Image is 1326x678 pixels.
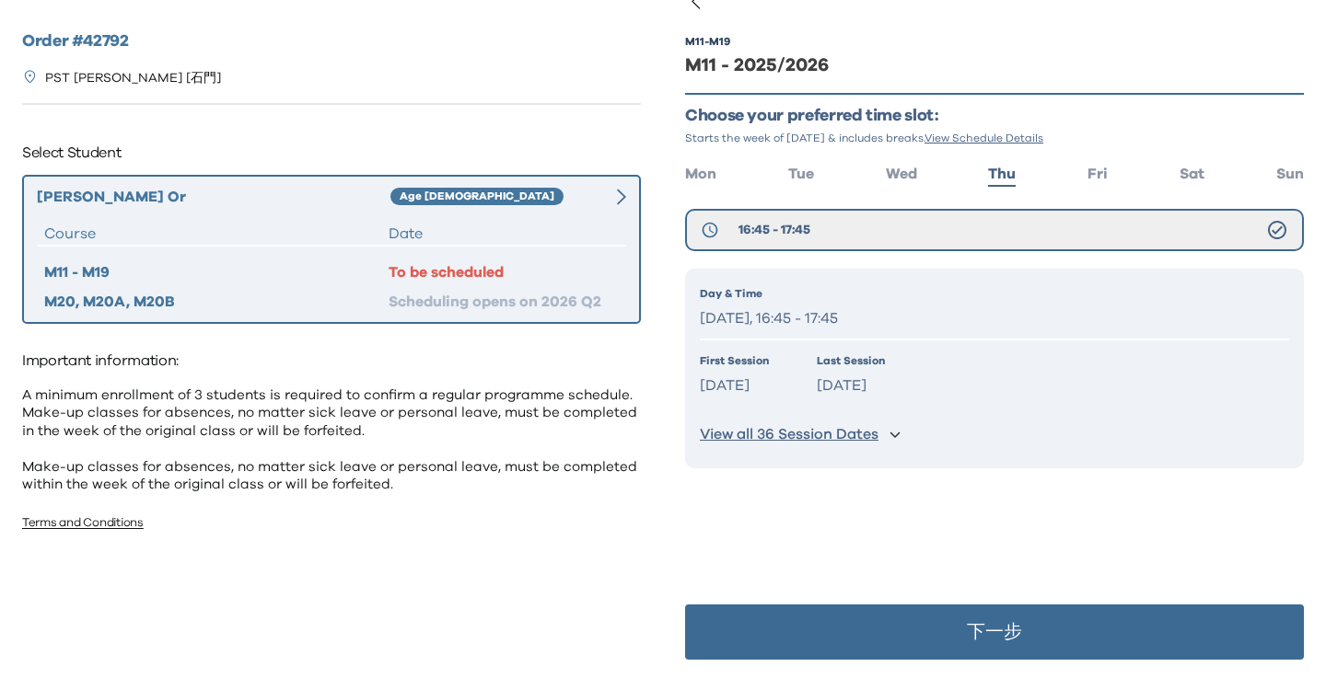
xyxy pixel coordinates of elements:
span: Sun [1276,167,1304,181]
p: PST [PERSON_NAME] [石門] [45,69,221,88]
p: Starts the week of [DATE] & includes breaks. [685,131,1304,145]
div: M11 - 2025/2026 [685,52,1304,78]
div: M11 - M19 [44,261,389,283]
p: 下一步 [967,623,1022,641]
p: View all 36 Session Dates [700,425,878,444]
p: A minimum enrollment of 3 students is required to confirm a regular programme schedule. Make-up c... [22,386,641,494]
div: Age [DEMOGRAPHIC_DATA] [390,188,564,206]
button: View all 36 Session Dates [700,418,1289,452]
p: [DATE] [700,373,769,399]
p: First Session [700,352,769,369]
div: Scheduling opens on 2026 Q2 [389,291,619,313]
p: [DATE] [817,373,885,399]
span: Sat [1180,167,1204,181]
span: Mon [685,167,716,181]
span: Thu [988,167,1016,181]
a: Terms and Conditions [22,517,144,529]
p: Day & Time [700,285,1289,302]
p: Select Student [22,138,641,167]
span: Tue [788,167,814,181]
p: Choose your preferred time slot: [685,106,1304,127]
p: Last Session [817,352,885,369]
div: Course [44,223,389,245]
p: [DATE], 16:45 - 17:45 [700,305,1289,332]
button: 下一步 [685,604,1304,660]
div: Date [389,223,619,245]
div: [PERSON_NAME] Or [37,186,390,208]
span: Wed [886,167,917,181]
p: Important information: [22,346,641,375]
span: 16:45 - 17:45 [739,221,810,239]
div: M11 - M19 [685,34,730,49]
span: Fri [1088,167,1108,181]
div: To be scheduled [389,261,619,283]
div: M20, M20A, M20B [44,291,389,313]
span: View Schedule Details [925,132,1043,144]
button: 16:45 - 17:45 [685,209,1304,251]
h2: Order # 42792 [22,29,641,54]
